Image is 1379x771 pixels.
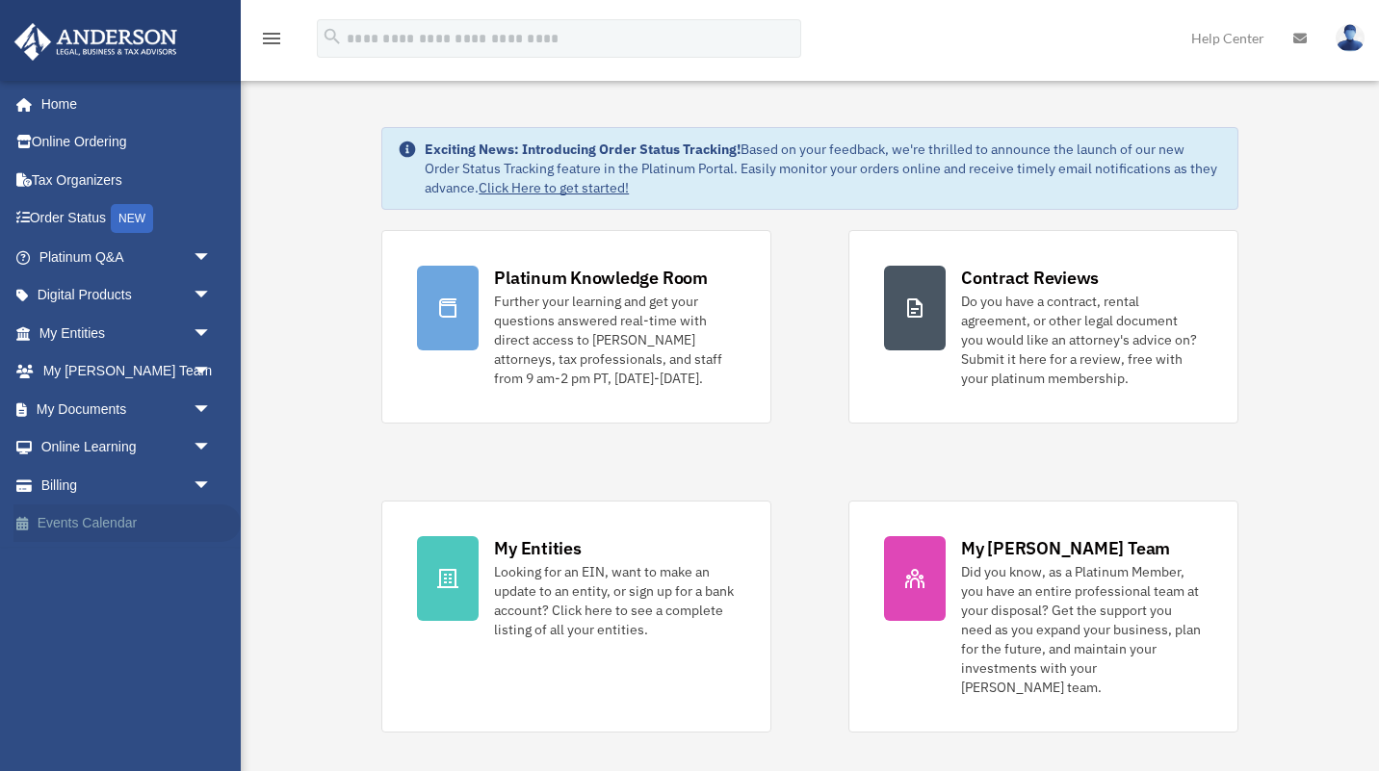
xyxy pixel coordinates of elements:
a: Platinum Knowledge Room Further your learning and get your questions answered real-time with dire... [381,230,771,424]
a: Tax Organizers [13,161,241,199]
div: Do you have a contract, rental agreement, or other legal document you would like an attorney's ad... [961,292,1203,388]
div: Did you know, as a Platinum Member, you have an entire professional team at your disposal? Get th... [961,562,1203,697]
a: Billingarrow_drop_down [13,466,241,504]
img: Anderson Advisors Platinum Portal [9,23,183,61]
div: Based on your feedback, we're thrilled to announce the launch of our new Order Status Tracking fe... [425,140,1222,197]
a: menu [260,34,283,50]
a: Online Ordering [13,123,241,162]
div: My [PERSON_NAME] Team [961,536,1170,560]
div: My Entities [494,536,581,560]
span: arrow_drop_down [193,238,231,277]
a: Online Learningarrow_drop_down [13,428,241,467]
a: Platinum Q&Aarrow_drop_down [13,238,241,276]
span: arrow_drop_down [193,314,231,353]
i: search [322,26,343,47]
a: Order StatusNEW [13,199,241,239]
div: Platinum Knowledge Room [494,266,708,290]
a: My [PERSON_NAME] Team Did you know, as a Platinum Member, you have an entire professional team at... [848,501,1238,732]
span: arrow_drop_down [193,276,231,316]
a: Events Calendar [13,504,241,543]
a: My Entities Looking for an EIN, want to make an update to an entity, or sign up for a bank accoun... [381,501,771,732]
div: NEW [111,204,153,233]
i: menu [260,27,283,50]
div: Further your learning and get your questions answered real-time with direct access to [PERSON_NAM... [494,292,736,388]
a: My Entitiesarrow_drop_down [13,314,241,352]
span: arrow_drop_down [193,466,231,505]
a: Digital Productsarrow_drop_down [13,276,241,315]
div: Looking for an EIN, want to make an update to an entity, or sign up for a bank account? Click her... [494,562,736,639]
a: My [PERSON_NAME] Teamarrow_drop_down [13,352,241,391]
span: arrow_drop_down [193,390,231,429]
a: Click Here to get started! [479,179,629,196]
img: User Pic [1336,24,1365,52]
a: Contract Reviews Do you have a contract, rental agreement, or other legal document you would like... [848,230,1238,424]
a: My Documentsarrow_drop_down [13,390,241,428]
a: Home [13,85,231,123]
strong: Exciting News: Introducing Order Status Tracking! [425,141,741,158]
span: arrow_drop_down [193,428,231,468]
div: Contract Reviews [961,266,1099,290]
span: arrow_drop_down [193,352,231,392]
